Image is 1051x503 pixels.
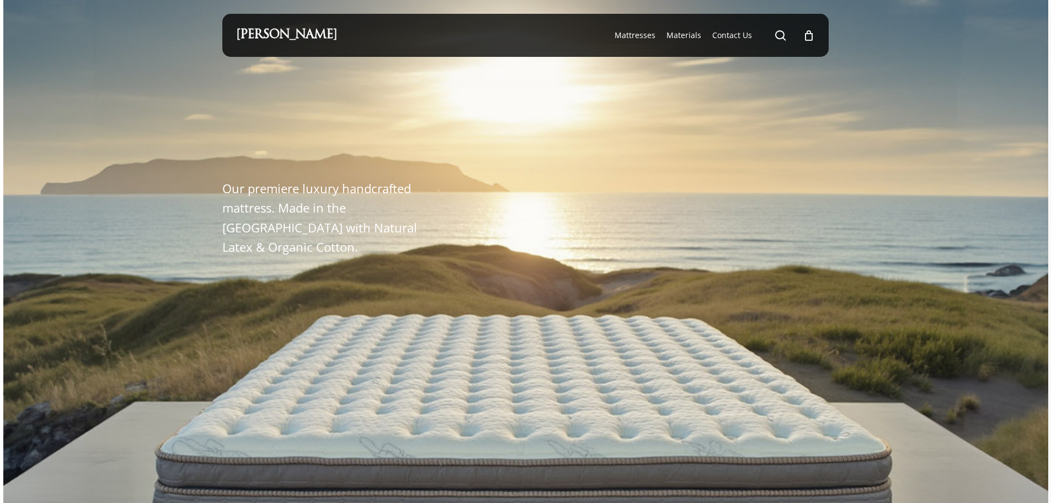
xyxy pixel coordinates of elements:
a: Materials [666,30,701,41]
span: Contact Us [712,30,752,40]
p: Our premiere luxury handcrafted mattress. Made in the [GEOGRAPHIC_DATA] with Natural Latex & Orga... [222,179,429,257]
a: [PERSON_NAME] [236,29,337,41]
nav: Main Menu [609,14,815,57]
a: Mattresses [615,30,655,41]
span: Mattresses [615,30,655,40]
a: Contact Us [712,30,752,41]
span: Materials [666,30,701,40]
h1: The Windsor [222,132,476,166]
